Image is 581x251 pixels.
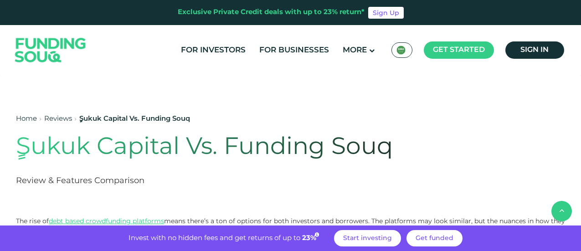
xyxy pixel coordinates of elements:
a: Start investing [334,230,401,246]
span: Invest with no hidden fees and get returns of up to [129,235,300,241]
a: Home [16,116,37,122]
div: ٍSukuk Capital Vs. Funding Souq [79,114,190,124]
h1: ٍSukuk Capital Vs. Funding Souq [16,133,457,162]
img: Logo [6,27,95,73]
span: The rise of means there’s a ton of options for both investors and borrowers. The platforms may lo... [16,217,565,235]
a: For Investors [179,43,248,58]
i: 23% IRR (expected) ~ 15% Net yield (expected) [315,232,319,237]
div: Exclusive Private Credit deals with up to 23% return* [178,7,365,18]
span: Get started [433,46,485,53]
a: For Businesses [257,43,331,58]
span: Get funded [416,235,453,241]
img: SA Flag [396,46,406,55]
h2: Review & Features Comparison [16,175,457,187]
a: Sign in [505,41,564,59]
a: debt based crowdfunding platforms [49,217,164,225]
a: Get funded [406,230,463,246]
button: back [551,201,572,221]
span: More [343,46,367,54]
a: Sign Up [368,7,404,19]
a: Reviews [44,116,72,122]
span: Start investing [343,235,392,241]
span: 23% [302,235,320,241]
span: Sign in [520,46,549,53]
